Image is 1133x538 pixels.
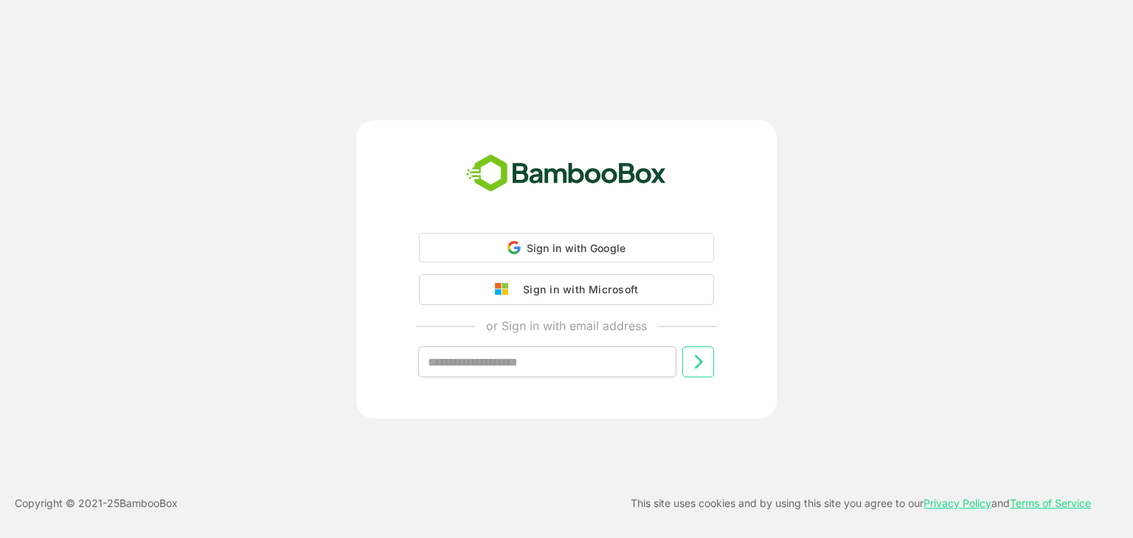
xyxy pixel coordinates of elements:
[924,497,991,509] a: Privacy Policy
[458,150,674,198] img: bamboobox
[527,242,626,254] span: Sign in with Google
[631,495,1091,512] p: This site uses cookies and by using this site you agree to our and
[495,283,516,296] img: google
[15,495,178,512] p: Copyright © 2021- 25 BambooBox
[1010,497,1091,509] a: Terms of Service
[419,274,714,305] button: Sign in with Microsoft
[419,233,714,262] div: Sign in with Google
[516,280,638,299] div: Sign in with Microsoft
[486,317,647,335] p: or Sign in with email address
